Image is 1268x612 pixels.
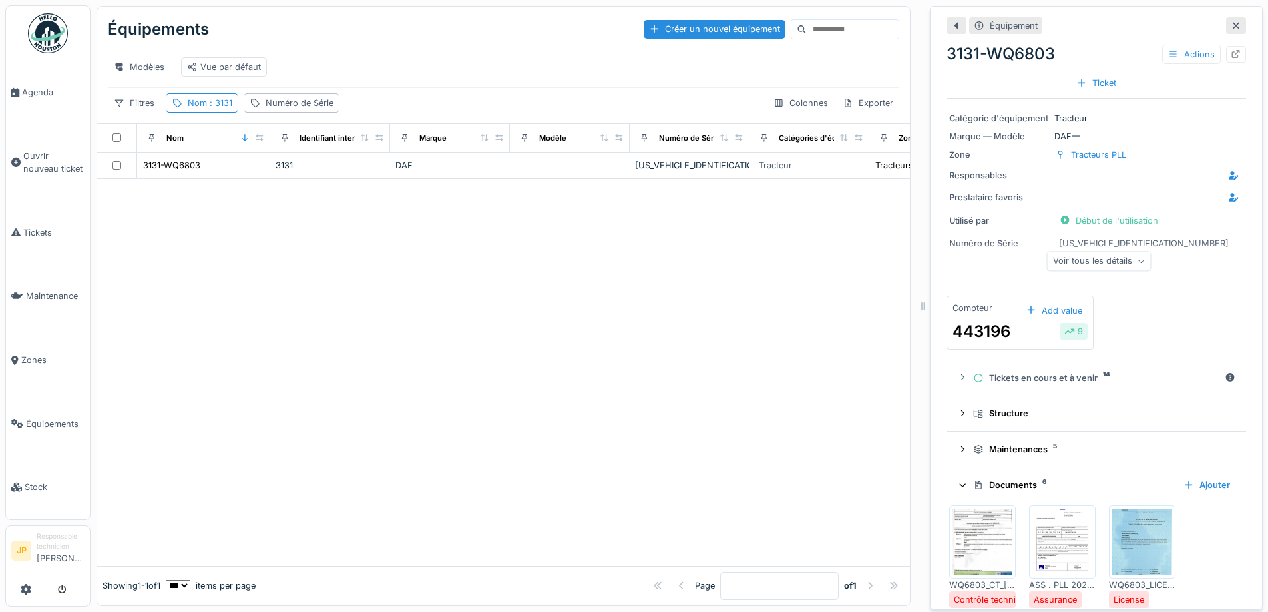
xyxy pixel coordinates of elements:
div: Tracteur [759,159,792,172]
div: Contrôle technique [954,593,1031,606]
div: Numéro de Série [266,97,333,109]
span: Tickets [23,226,85,239]
div: Marque — Modèle [949,130,1049,143]
div: Nom [188,97,232,109]
a: JP Responsable technicien[PERSON_NAME] [11,531,85,573]
div: Identifiant interne [300,133,364,144]
div: Zone [949,149,1049,161]
div: Tickets en cours et à venir [973,372,1219,384]
div: ASS . PLL 2025-028.pdf [1029,579,1096,591]
span: Stock [25,481,85,493]
div: Catégories d'équipement [779,133,871,144]
div: DAF [395,159,505,172]
li: JP [11,541,31,561]
div: Marque [419,133,447,144]
div: Nom [166,133,184,144]
div: Tracteurs PLL [875,159,931,172]
div: Équipement [990,19,1038,32]
div: Colonnes [767,93,834,113]
div: Actions [1162,45,1221,64]
span: Agenda [22,86,85,99]
li: [PERSON_NAME] [37,531,85,570]
div: Utilisé par [949,214,1049,227]
div: Structure [973,407,1230,420]
div: Maintenances [973,443,1230,456]
span: : 3131 [207,98,232,108]
div: Prestataire favoris [949,191,1049,204]
div: [US_VEHICLE_IDENTIFICATION_NUMBER] [635,159,744,172]
div: Add value [1020,302,1088,320]
div: Responsable technicien [37,531,85,552]
div: Début de l'utilisation [1054,212,1163,230]
span: Ouvrir nouveau ticket [23,150,85,175]
div: Tracteurs PLL [1071,149,1126,161]
span: Équipements [26,418,85,430]
div: items per page [166,579,256,592]
div: [US_VEHICLE_IDENTIFICATION_NUMBER] [1059,237,1229,250]
div: Numéro de Série [949,237,1049,250]
a: Stock [6,456,90,519]
div: 3131 [276,159,385,172]
div: DAF — [949,130,1243,143]
div: License [1114,593,1144,606]
div: Page [695,579,715,592]
div: Catégorie d'équipement [949,112,1049,125]
strong: of 1 [844,579,857,592]
div: 3131-WQ6803 [143,159,200,172]
summary: Structure [952,402,1241,426]
div: 9 [1064,325,1083,338]
div: Voir tous les détails [1047,252,1152,271]
a: Zones [6,328,90,392]
div: WQ6803_LICENCE_[DATE].pdf [1109,579,1175,591]
div: Showing 1 - 1 of 1 [103,579,160,592]
img: Badge_color-CXgf-gQk.svg [28,13,68,53]
div: Équipements [108,12,209,47]
div: WQ6803_CT_[DATE].jpg [949,579,1016,591]
div: Numéro de Série [659,133,720,144]
a: Tickets [6,201,90,265]
div: Modèle [539,133,566,144]
div: Assurance [1034,593,1077,606]
div: Ticket [1071,74,1122,92]
img: ff5v24r9ic4b7pu493p7o0ugdhei [952,509,1012,575]
div: Filtres [108,93,160,113]
div: Documents [973,479,1173,491]
div: 443196 [952,320,1010,344]
div: Ajouter [1178,476,1235,494]
span: Maintenance [26,290,85,302]
div: Vue par défaut [187,61,261,73]
div: Exporter [837,93,899,113]
summary: Tickets en cours et à venir14 [952,366,1241,390]
img: uu9jk7skxz9gh1u8xujwxip5oouy [1112,509,1172,575]
div: Créer un nouvel équipement [644,20,785,38]
div: Zone [899,133,917,144]
img: vsl3huonleck7qni67wzgcoj3so1 [1032,509,1092,575]
div: Compteur [952,302,992,314]
div: Modèles [108,57,170,77]
a: Maintenance [6,264,90,328]
a: Ouvrir nouveau ticket [6,125,90,201]
summary: Maintenances5 [952,437,1241,461]
span: Zones [21,354,85,366]
div: 3131-WQ6803 [947,42,1246,66]
a: Équipements [6,392,90,456]
div: Responsables [949,169,1049,182]
summary: Documents6Ajouter [952,473,1241,497]
a: Agenda [6,61,90,125]
div: Tracteur [949,112,1243,125]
